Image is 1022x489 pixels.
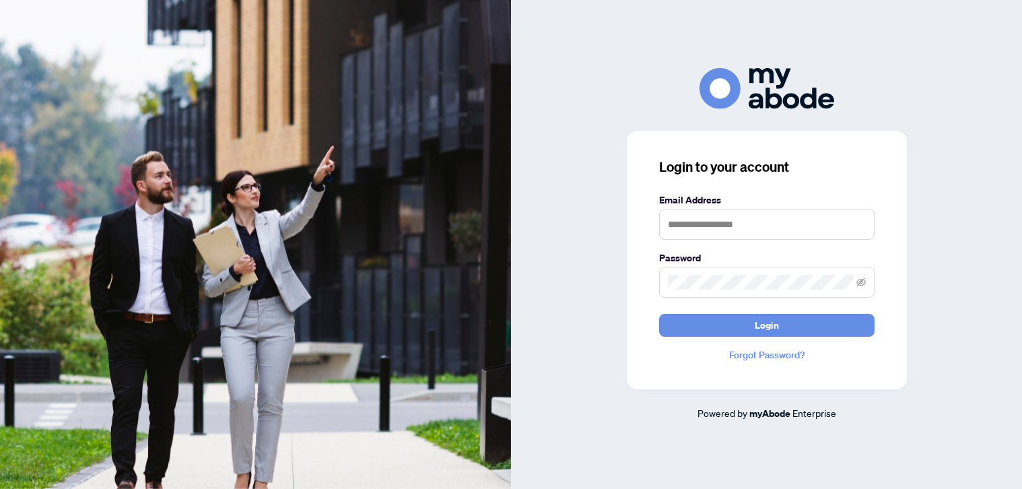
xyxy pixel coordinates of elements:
span: eye-invisible [856,278,866,287]
span: Powered by [697,407,747,419]
a: Forgot Password? [659,348,875,362]
a: myAbode [749,406,790,421]
label: Email Address [659,193,875,207]
button: Login [659,314,875,337]
span: Login [755,315,779,336]
h3: Login to your account [659,158,875,176]
span: Enterprise [792,407,836,419]
img: ma-logo [700,68,834,109]
label: Password [659,251,875,265]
